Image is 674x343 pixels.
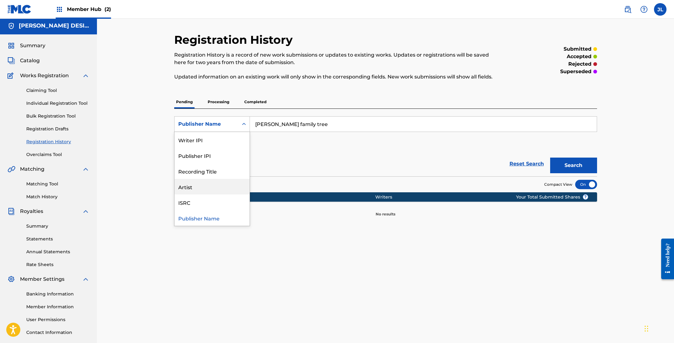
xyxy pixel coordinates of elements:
a: Public Search [621,3,634,16]
span: (2) [104,6,111,12]
span: Compact View [544,182,572,187]
a: Contact Information [26,329,89,336]
a: Statements [26,236,89,242]
div: ISRC [175,194,250,210]
a: Annual Statements [26,249,89,255]
iframe: Chat Widget [643,313,674,343]
span: Works Registration [20,72,69,79]
p: Completed [242,95,268,108]
a: Rate Sheets [26,261,89,268]
span: Matching [20,165,44,173]
a: User Permissions [26,316,89,323]
p: Registration History is a record of new work submissions or updates to existing works. Updates or... [174,51,500,66]
p: accepted [567,53,591,60]
a: Match History [26,194,89,200]
h2: Registration History [174,33,296,47]
img: help [640,6,648,13]
div: User Menu [654,3,666,16]
a: SummarySummary [8,42,45,49]
span: Your Total Submitted Shares [516,194,588,200]
p: superseded [560,68,591,75]
img: expand [82,72,89,79]
p: submitted [564,45,591,53]
span: ? [583,194,588,199]
a: Member Information [26,304,89,310]
div: Writers [375,194,536,200]
p: Updated information on an existing work will only show in the corresponding fields. New work subm... [174,73,500,81]
p: Processing [206,95,231,108]
a: Claiming Tool [26,87,89,94]
img: search [624,6,631,13]
a: Registration History [26,139,89,145]
a: Matching Tool [26,181,89,187]
img: Catalog [8,57,15,64]
a: Reset Search [506,157,547,171]
img: expand [82,208,89,215]
p: rejected [568,60,591,68]
iframe: Resource Center [656,233,674,285]
p: No results [376,204,395,217]
a: CatalogCatalog [8,57,40,64]
form: Search Form [174,116,597,176]
img: Works Registration [8,72,16,79]
img: Member Settings [8,275,15,283]
div: Publisher IPI [175,148,250,163]
a: Registration Drafts [26,126,89,132]
h5: JARED LOGAN DESIGNEE [19,22,89,29]
span: Member Settings [20,275,64,283]
span: Summary [20,42,45,49]
div: Publisher Name [178,120,235,128]
img: Top Rightsholders [56,6,63,13]
span: Member Hub [67,6,111,13]
img: Royalties [8,208,15,215]
img: Accounts [8,22,15,30]
div: Song Title [187,194,375,200]
button: Search [550,158,597,173]
div: Writer IPI [175,132,250,148]
img: Summary [8,42,15,49]
img: Matching [8,165,15,173]
div: Help [638,3,650,16]
img: expand [82,165,89,173]
div: Drag [645,319,648,338]
img: expand [82,275,89,283]
a: Banking Information [26,291,89,297]
img: MLC Logo [8,5,32,14]
div: Publisher Name [175,210,250,226]
a: Overclaims Tool [26,151,89,158]
div: Artist [175,179,250,194]
div: Recording Title [175,163,250,179]
p: Pending [174,95,195,108]
span: Royalties [20,208,43,215]
a: Summary [26,223,89,230]
a: Individual Registration Tool [26,100,89,107]
a: Bulk Registration Tool [26,113,89,119]
span: Catalog [20,57,40,64]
